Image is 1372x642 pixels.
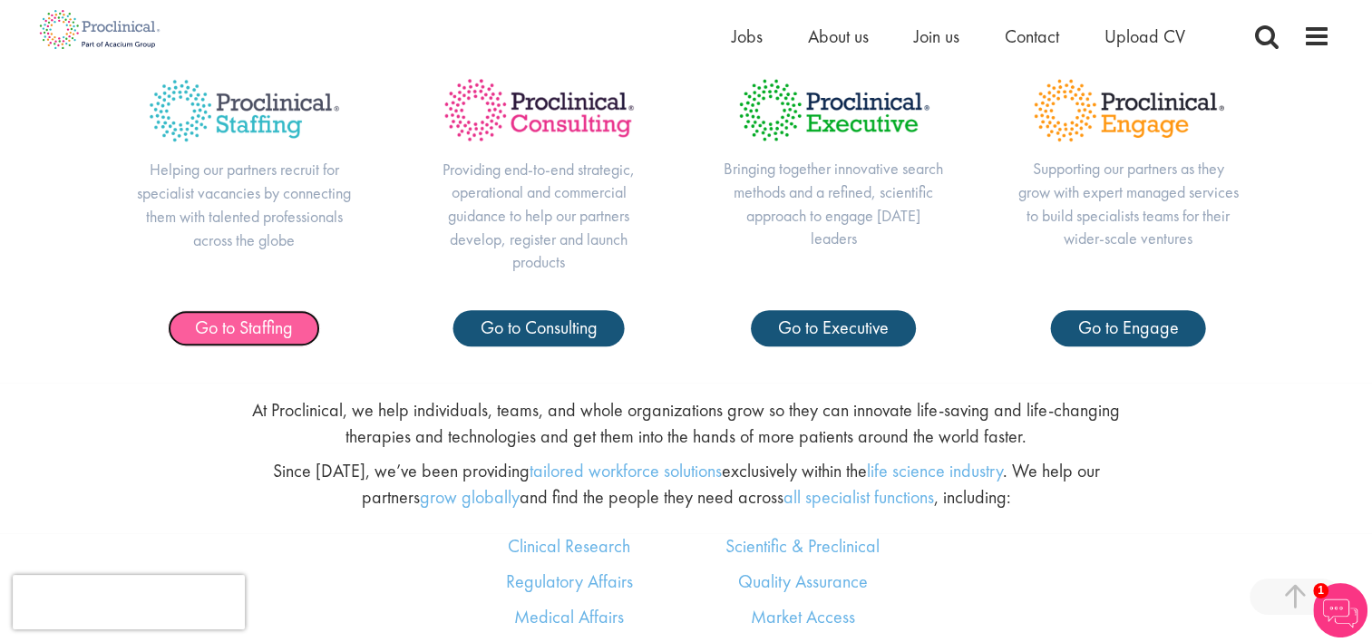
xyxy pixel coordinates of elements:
[1017,63,1240,157] img: Proclinical Title
[1078,316,1179,339] span: Go to Engage
[751,605,855,628] a: Market Access
[428,158,650,275] p: Providing end-to-end strategic, operational and commercial guidance to help our partners develop,...
[133,63,355,158] img: Proclinical Title
[751,310,916,346] a: Go to Executive
[508,534,630,558] a: Clinical Research
[1051,310,1206,346] a: Go to Engage
[808,24,869,48] a: About us
[195,316,293,339] span: Go to Staffing
[133,158,355,251] p: Helping our partners recruit for specialist vacancies by connecting them with talented profession...
[725,534,880,558] a: Scientific & Preclinical
[506,569,633,593] a: Regulatory Affairs
[723,157,945,250] p: Bringing together innovative search methods and a refined, scientific approach to engage [DATE] l...
[738,569,868,593] a: Quality Assurance
[453,310,625,346] a: Go to Consulting
[529,459,721,482] a: tailored workforce solutions
[419,485,519,509] a: grow globally
[514,605,624,628] a: Medical Affairs
[1313,583,1367,637] img: Chatbot
[168,310,320,346] a: Go to Staffing
[723,63,945,157] img: Proclinical Title
[866,459,1002,482] a: life science industry
[1104,24,1185,48] a: Upload CV
[732,24,763,48] a: Jobs
[914,24,959,48] a: Join us
[1017,157,1240,250] p: Supporting our partners as they grow with expert managed services to build specialists teams for ...
[233,397,1139,449] p: At Proclinical, we help individuals, teams, and whole organizations grow so they can innovate lif...
[481,316,598,339] span: Go to Consulting
[1005,24,1059,48] a: Contact
[428,63,650,157] img: Proclinical Title
[778,316,889,339] span: Go to Executive
[783,485,933,509] a: all specialist functions
[13,575,245,629] iframe: reCAPTCHA
[233,458,1139,510] p: Since [DATE], we’ve been providing exclusively within the . We help our partners and find the peo...
[1313,583,1328,598] span: 1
